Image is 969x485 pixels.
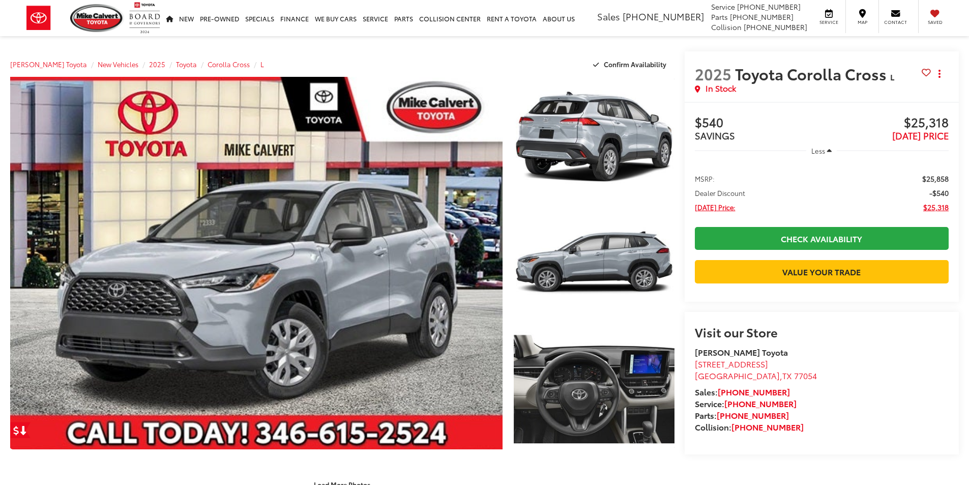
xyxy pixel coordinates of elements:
[695,129,735,142] span: SAVINGS
[724,397,797,409] a: [PHONE_NUMBER]
[737,2,801,12] span: [PHONE_NUMBER]
[10,422,31,438] a: Get Price Drop Alert
[623,10,704,23] span: [PHONE_NUMBER]
[695,174,715,184] span: MSRP:
[260,60,264,69] a: L
[176,60,197,69] a: Toyota
[149,60,165,69] a: 2025
[929,188,949,198] span: -$540
[731,421,804,433] a: [PHONE_NUMBER]
[695,397,797,409] strong: Service:
[717,409,789,421] a: [PHONE_NUMBER]
[5,75,507,451] img: 2025 Toyota Corolla Cross L
[695,202,736,212] span: [DATE] Price:
[695,421,804,433] strong: Collision:
[924,19,946,25] span: Saved
[512,202,676,325] img: 2025 Toyota Corolla Cross L
[931,65,949,82] button: Actions
[735,63,890,84] span: Toyota Corolla Cross
[884,19,907,25] span: Contact
[938,70,941,78] span: dropdown dots
[923,202,949,212] span: $25,318
[597,10,620,23] span: Sales
[811,146,825,155] span: Less
[514,203,674,324] a: Expand Photo 2
[711,2,735,12] span: Service
[514,77,674,197] a: Expand Photo 1
[695,369,817,381] span: ,
[695,346,788,358] strong: [PERSON_NAME] Toyota
[711,22,742,32] span: Collision
[695,369,780,381] span: [GEOGRAPHIC_DATA]
[10,60,87,69] a: [PERSON_NAME] Toyota
[806,141,837,160] button: Less
[695,386,790,397] strong: Sales:
[604,60,666,69] span: Confirm Availability
[695,325,949,338] h2: Visit our Store
[782,369,792,381] span: TX
[851,19,873,25] span: Map
[695,227,949,250] a: Check Availability
[892,129,949,142] span: [DATE] PRICE
[208,60,250,69] a: Corolla Cross
[695,188,745,198] span: Dealer Discount
[695,260,949,283] a: Value Your Trade
[98,60,138,69] a: New Vehicles
[512,75,676,198] img: 2025 Toyota Corolla Cross L
[817,19,840,25] span: Service
[695,358,817,381] a: [STREET_ADDRESS] [GEOGRAPHIC_DATA],TX 77054
[10,77,503,449] a: Expand Photo 0
[718,386,790,397] a: [PHONE_NUMBER]
[730,12,794,22] span: [PHONE_NUMBER]
[514,329,674,450] a: Expand Photo 3
[890,71,894,82] span: L
[695,63,731,84] span: 2025
[744,22,807,32] span: [PHONE_NUMBER]
[706,82,736,94] span: In Stock
[821,116,949,131] span: $25,318
[695,358,768,369] span: [STREET_ADDRESS]
[588,55,674,73] button: Confirm Availability
[70,4,124,32] img: Mike Calvert Toyota
[695,116,822,131] span: $540
[794,369,817,381] span: 77054
[695,409,789,421] strong: Parts:
[512,328,676,451] img: 2025 Toyota Corolla Cross L
[922,174,949,184] span: $25,858
[711,12,728,22] span: Parts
